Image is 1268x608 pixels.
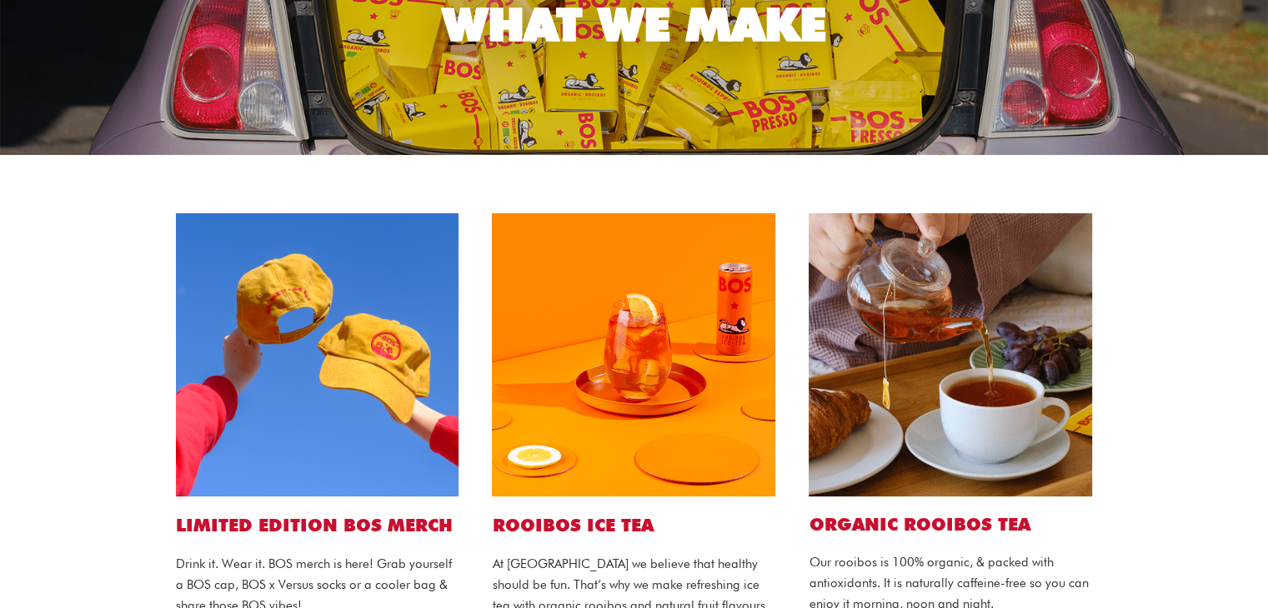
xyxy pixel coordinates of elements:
[492,513,775,537] h1: ROOIBOS ICE TEA
[809,513,1092,536] h2: Organic ROOIBOS TEA
[443,2,826,47] div: WHAT WE MAKE
[809,213,1092,496] img: bos tea bags website1
[176,213,459,496] img: bos cap
[176,513,459,537] h1: LIMITED EDITION BOS MERCH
